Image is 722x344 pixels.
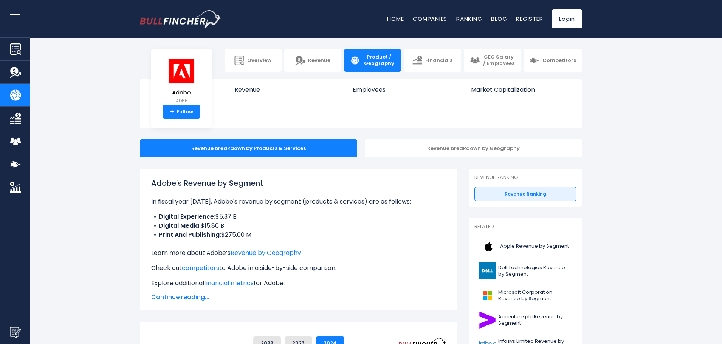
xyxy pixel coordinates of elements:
a: Blog [491,15,507,23]
a: +Follow [163,105,200,119]
a: Revenue [284,49,341,72]
a: Dell Technologies Revenue by Segment [474,261,576,281]
p: Related [474,224,576,230]
a: Ranking [456,15,482,23]
a: financial metrics [204,279,254,287]
a: Revenue [227,79,345,106]
a: Apple Revenue by Segment [474,236,576,257]
img: MSFT logo [479,287,496,304]
p: Explore additional for Adobe. [151,279,446,288]
p: Learn more about Adobe’s [151,248,446,258]
span: Microsoft Corporation Revenue by Segment [498,289,572,302]
a: CEO Salary / Employees [464,49,521,72]
strong: + [170,108,174,115]
span: Revenue [308,57,330,64]
a: Competitors [524,49,582,72]
span: Competitors [542,57,576,64]
span: Continue reading... [151,293,446,302]
span: Financials [425,57,452,64]
li: $5.37 B [151,212,446,221]
h1: Adobe's Revenue by Segment [151,177,446,189]
img: bullfincher logo [140,10,221,28]
a: Accenture plc Revenue by Segment [474,310,576,330]
a: competitors [182,264,219,272]
img: AAPL logo [479,238,498,255]
span: Market Capitalization [471,86,574,93]
a: Home [387,15,404,23]
span: Adobe [168,89,195,96]
a: Employees [345,79,463,106]
span: Overview [247,57,271,64]
a: Market Capitalization [463,79,581,106]
a: Register [516,15,543,23]
p: Check out to Adobe in a side-by-side comparison. [151,264,446,273]
li: $15.86 B [151,221,446,230]
div: Revenue breakdown by Geography [365,139,582,157]
a: Revenue by Geography [231,248,301,257]
a: Revenue Ranking [474,187,576,201]
span: CEO Salary / Employees [483,54,515,67]
span: Dell Technologies Revenue by Segment [498,265,572,278]
b: Print And Publishing: [159,230,221,239]
span: Apple Revenue by Segment [500,243,569,250]
a: Adobe ADBE [168,58,195,105]
a: Login [552,9,582,28]
li: $275.00 M [151,230,446,239]
b: Digital Experience: [159,212,215,221]
span: Accenture plc Revenue by Segment [498,314,572,327]
b: Digital Media: [159,221,201,230]
a: Overview [225,49,282,72]
span: Revenue [234,86,338,93]
img: ACN logo [479,312,496,329]
p: In fiscal year [DATE], Adobe's revenue by segment (products & services) are as follows: [151,197,446,206]
a: Microsoft Corporation Revenue by Segment [474,285,576,306]
div: Revenue breakdown by Products & Services [140,139,357,157]
span: Employees [353,86,455,93]
a: Financials [404,49,461,72]
small: ADBE [168,97,195,104]
a: Go to homepage [140,10,221,28]
img: DELL logo [479,262,496,279]
a: Product / Geography [344,49,401,72]
a: Companies [413,15,447,23]
p: Revenue Ranking [474,174,576,181]
span: Product / Geography [363,54,395,67]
